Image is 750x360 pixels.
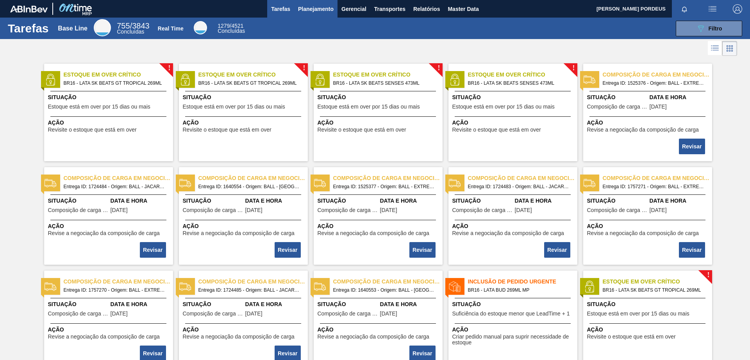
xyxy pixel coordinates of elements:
span: BR16 - LATA SK BEATS SENSES 473ML [468,79,571,87]
span: Situação [318,197,378,205]
button: Revisar [140,242,166,258]
div: Completar tarefa: 30359177 [141,241,167,258]
span: Suficiência do estoque menor que LeadTime + 1 [452,311,570,317]
span: Master Data [448,4,479,14]
span: ! [707,272,709,278]
img: status [45,74,56,86]
span: Data e Hora [380,197,441,205]
button: Revisar [679,139,705,154]
span: Revise a negociação da composição de carga [183,230,295,236]
span: Composição de carga em negociação [183,207,243,213]
div: Visão em Lista [708,41,722,56]
span: Revise a negociação da composição de carga [318,230,429,236]
button: Revisar [409,242,436,258]
span: Ação [587,326,710,334]
button: Revisar [679,242,705,258]
button: Notificações [672,4,697,14]
span: ! [437,65,440,71]
span: Situação [48,197,109,205]
img: status [449,281,461,292]
span: Composição de carga em negociação [468,174,577,182]
span: Estoque em Over Crítico [468,71,577,79]
span: Ação [452,326,575,334]
span: Revise a negociação da composição de carga [183,334,295,340]
div: Real Time [194,21,207,34]
span: Composição de carga em negociação [48,311,109,317]
span: Situação [587,300,710,308]
span: 1279 [218,23,230,29]
img: status [179,177,191,189]
img: status [449,74,461,86]
span: Situação [183,197,243,205]
span: 30/11/2024, [245,207,262,213]
span: Data e Hora [515,197,575,205]
span: Entrega ID: 1640553 - Origem: BALL - TRÊS RIOS (RJ) - Destino: BR16 [333,286,436,294]
img: status [45,281,56,292]
button: Filtro [676,21,742,36]
span: Data e Hora [111,197,171,205]
span: Revisite o estoque que está em over [183,127,271,133]
span: ! [572,65,575,71]
img: status [584,74,595,86]
span: Revise a negociação da composição de carga [48,334,160,340]
span: Ação [318,326,441,334]
img: TNhmsLtSVTkK8tSr43FrP2fwEKptu5GPRR3wAAAABJRU5ErkJggg== [10,5,48,12]
span: Estoque em Over Crítico [603,278,712,286]
div: Base Line [58,25,87,32]
span: Entrega ID: 1757270 - Origem: BALL - EXTREMA (MG) - Destino: BR16 [64,286,167,294]
div: Completar tarefa: 30359184 [275,241,302,258]
span: Situação [48,300,109,308]
span: Ação [452,119,575,127]
span: Data e Hora [245,300,306,308]
span: Composição de carga em negociação [333,278,443,286]
span: Revisite o estoque que está em over [587,334,676,340]
button: Revisar [275,242,301,258]
span: 14/05/2025, [650,207,667,213]
span: BR16 - LATA SK BEATS GT TROPICAL 269ML [198,79,302,87]
span: Ação [587,222,710,230]
span: Ação [318,119,441,127]
span: BR16 - LATA SK BEATS GT TROPICAL 269ML [603,286,706,294]
h1: Tarefas [8,24,49,33]
span: Data e Hora [650,93,710,102]
span: Entrega ID: 1525376 - Origem: BALL - EXTREMA (MG) - Destino: BR16 [603,79,706,87]
span: Concluídas [117,29,144,35]
div: Real Time [218,23,245,34]
span: Composição de carga em negociação [603,174,712,182]
img: Logout [733,4,742,14]
img: status [45,177,56,189]
span: Estoque está em over por 15 dias ou mais [452,104,555,110]
div: Completar tarefa: 30359171 [680,138,706,155]
span: Estoque está em over por 15 dias ou mais [318,104,420,110]
span: Situação [183,93,306,102]
img: userActions [708,4,717,14]
span: Situação [452,93,575,102]
span: Ação [48,119,171,127]
div: Completar tarefa: 30359328 [545,241,571,258]
span: Ação [48,222,171,230]
span: Composição de carga em negociação [333,174,443,182]
img: status [314,74,326,86]
span: Composição de carga em negociação [198,278,308,286]
span: Ação [183,119,306,127]
span: Ação [183,222,306,230]
span: Situação [318,93,441,102]
div: Completar tarefa: 30359329 [680,241,706,258]
span: Composição de carga em negociação [318,311,378,317]
div: Real Time [158,25,184,32]
span: Entrega ID: 1724484 - Origem: BALL - JACAREÍ (SP) - Destino: BR16 [64,182,167,191]
span: Data e Hora [111,300,171,308]
span: 16/07/2024, [380,207,397,213]
span: Estoque está em over por 15 dias ou mais [587,311,689,317]
span: Concluídas [218,28,245,34]
img: status [314,177,326,189]
img: status [449,177,461,189]
div: Visão em Cards [722,41,737,56]
span: Revise a negociação da composição de carga [318,334,429,340]
span: Revise a negociação da composição de carga [48,230,160,236]
span: Entrega ID: 1724485 - Origem: BALL - JACAREÍ (SP) - Destino: BR16 [198,286,302,294]
span: Composição de carga em negociação [64,278,173,286]
span: Composição de carga em negociação [603,71,712,79]
span: Revisite o estoque que está em over [48,127,137,133]
span: ! [303,65,305,71]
